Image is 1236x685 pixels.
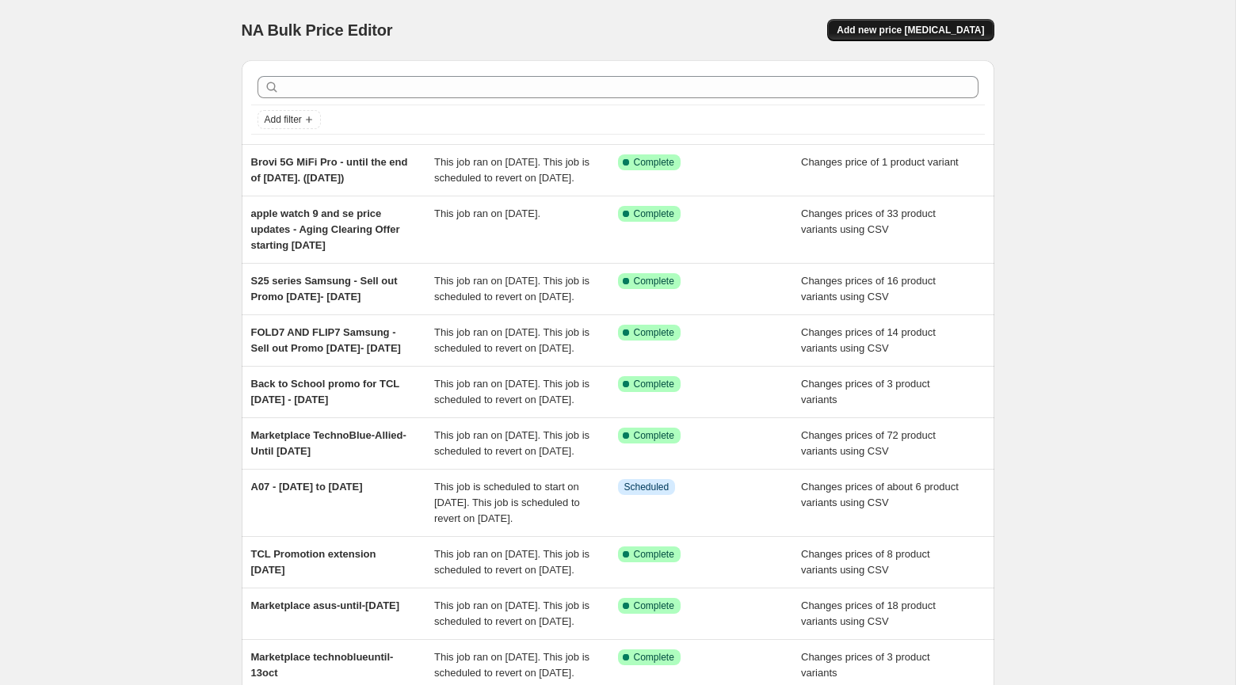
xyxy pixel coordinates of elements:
[801,326,936,354] span: Changes prices of 14 product variants using CSV
[265,113,302,126] span: Add filter
[434,548,589,576] span: This job ran on [DATE]. This job is scheduled to revert on [DATE].
[634,429,674,442] span: Complete
[434,651,589,679] span: This job ran on [DATE]. This job is scheduled to revert on [DATE].
[251,599,400,611] span: Marketplace asus-until-[DATE]
[434,378,589,405] span: This job ran on [DATE]. This job is scheduled to revert on [DATE].
[634,156,674,169] span: Complete
[251,651,394,679] span: Marketplace technoblueuntil-13oct
[624,481,669,493] span: Scheduled
[801,156,959,168] span: Changes price of 1 product variant
[434,156,589,184] span: This job ran on [DATE]. This job is scheduled to revert on [DATE].
[257,110,321,129] button: Add filter
[634,326,674,339] span: Complete
[251,275,398,303] span: S25 series Samsung - Sell out Promo [DATE]- [DATE]
[634,599,674,612] span: Complete
[251,481,363,493] span: A07 - [DATE] to [DATE]
[434,275,589,303] span: This job ran on [DATE]. This job is scheduled to revert on [DATE].
[801,207,936,235] span: Changes prices of 33 product variants using CSV
[827,19,994,41] button: Add new price [MEDICAL_DATA]
[801,651,930,679] span: Changes prices of 3 product variants
[801,481,959,508] span: Changes prices of about 6 product variants using CSV
[837,24,984,36] span: Add new price [MEDICAL_DATA]
[801,429,936,457] span: Changes prices of 72 product variants using CSV
[801,275,936,303] span: Changes prices of 16 product variants using CSV
[434,481,580,524] span: This job is scheduled to start on [DATE]. This job is scheduled to revert on [DATE].
[251,326,401,354] span: FOLD7 AND FLIP7 Samsung - Sell out Promo [DATE]- [DATE]
[634,548,674,561] span: Complete
[634,378,674,390] span: Complete
[434,599,589,627] span: This job ran on [DATE]. This job is scheduled to revert on [DATE].
[242,21,393,39] span: NA Bulk Price Editor
[434,207,540,219] span: This job ran on [DATE].
[801,599,936,627] span: Changes prices of 18 product variants using CSV
[634,207,674,220] span: Complete
[801,548,930,576] span: Changes prices of 8 product variants using CSV
[251,378,400,405] span: Back to School promo for TCL [DATE] - [DATE]
[634,651,674,664] span: Complete
[434,326,589,354] span: This job ran on [DATE]. This job is scheduled to revert on [DATE].
[251,207,400,251] span: apple watch 9 and se price updates - Aging Clearing Offer starting [DATE]
[251,156,408,184] span: Brovi 5G MiFi Pro - until the end of [DATE]. ([DATE])
[634,275,674,287] span: Complete
[434,429,589,457] span: This job ran on [DATE]. This job is scheduled to revert on [DATE].
[251,548,376,576] span: TCL Promotion extension [DATE]
[251,429,406,457] span: Marketplace TechnoBlue-Allied-Until [DATE]
[801,378,930,405] span: Changes prices of 3 product variants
